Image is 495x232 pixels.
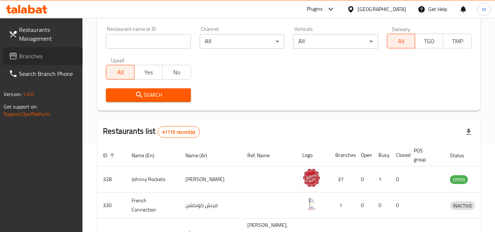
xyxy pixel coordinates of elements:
td: 37 [329,166,355,192]
td: 1 [329,192,355,218]
button: TMP [443,34,472,48]
td: 0 [355,166,373,192]
th: Busy [373,144,390,166]
h2: Restaurant search [106,9,472,20]
span: All [390,36,413,47]
td: Johnny Rockets [126,166,180,192]
input: Search for restaurant name or ID.. [106,34,191,49]
span: INACTIVE [450,202,475,210]
div: Plugins [307,5,323,14]
td: 0 [355,192,373,218]
a: Branches [3,47,83,65]
td: 0 [373,192,390,218]
h2: Restaurants list [103,126,200,138]
span: POS group [414,146,435,164]
span: OPEN [450,176,468,184]
td: [PERSON_NAME] [180,166,241,192]
button: Search [106,88,191,102]
div: All [293,34,378,49]
span: Name (En) [132,151,164,160]
span: Name (Ar) [185,151,217,160]
div: INACTIVE [450,201,475,210]
span: TGO [418,36,440,47]
span: No [166,67,188,78]
img: Johnny Rockets [302,169,321,187]
td: 328 [97,166,126,192]
span: 41115 record(s) [158,129,199,136]
div: OPEN [450,175,468,184]
td: فرنش كونكشن [180,192,241,218]
span: TMP [446,36,469,47]
span: Branches [19,52,77,60]
a: Search Branch Phone [3,65,83,82]
span: Ref. Name [247,151,279,160]
button: Yes [134,65,163,80]
th: Branches [329,144,355,166]
button: No [162,65,191,80]
img: French Connection [302,195,321,213]
span: Search Branch Phone [19,69,77,78]
th: Closed [390,144,408,166]
button: TGO [415,34,443,48]
span: Status [450,151,474,160]
div: [GEOGRAPHIC_DATA] [358,5,406,13]
div: All [200,34,284,49]
a: Restaurants Management [3,21,83,47]
span: Yes [137,67,160,78]
th: Open [355,144,373,166]
td: 0 [390,192,408,218]
span: m [482,5,486,13]
td: French Connection [126,192,180,218]
td: 1 [373,166,390,192]
th: Logo [296,144,329,166]
div: Total records count [158,126,200,138]
span: ID [103,151,117,160]
span: 1.0.0 [23,89,34,99]
button: All [106,65,134,80]
td: 330 [97,192,126,218]
label: Delivery [392,26,410,32]
span: Search [112,91,185,100]
div: Export file [460,123,477,141]
a: Support.OpsPlatform [4,109,50,119]
span: Version: [4,89,22,99]
span: Get support on: [4,102,37,111]
label: Upsell [111,58,125,63]
td: 0 [390,166,408,192]
span: Restaurants Management [19,25,77,43]
button: All [387,34,415,48]
span: All [109,67,132,78]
